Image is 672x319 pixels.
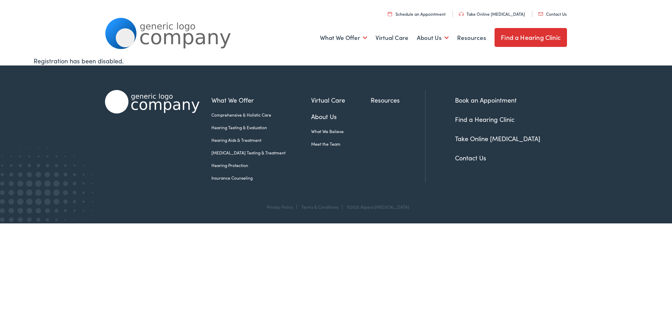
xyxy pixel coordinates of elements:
[105,90,199,113] img: Alpaca Audiology
[211,137,311,143] a: Hearing Aids & Treatment
[417,25,449,51] a: About Us
[343,204,409,209] div: ©2025 Alpaca [MEDICAL_DATA]
[388,12,392,16] img: utility icon
[211,162,311,168] a: Hearing Protection
[34,56,638,65] div: Registration has been disabled.
[211,95,311,105] a: What We Offer
[455,153,486,162] a: Contact Us
[301,204,338,210] a: Terms & Conditions
[311,95,371,105] a: Virtual Care
[376,25,408,51] a: Virtual Care
[455,96,517,104] a: Book an Appointment
[311,141,371,147] a: Meet the Team
[459,12,464,16] img: utility icon
[538,12,543,16] img: utility icon
[457,25,486,51] a: Resources
[371,95,425,105] a: Resources
[455,134,540,143] a: Take Online [MEDICAL_DATA]
[320,25,367,51] a: What We Offer
[495,28,567,47] a: Find a Hearing Clinic
[538,11,567,17] a: Contact Us
[455,115,514,124] a: Find a Hearing Clinic
[459,11,525,17] a: Take Online [MEDICAL_DATA]
[388,11,446,17] a: Schedule an Appointment
[311,112,371,121] a: About Us
[211,124,311,131] a: Hearing Testing & Evaluation
[267,204,293,210] a: Privacy Policy
[211,175,311,181] a: Insurance Counseling
[211,150,311,156] a: [MEDICAL_DATA] Testing & Treatment
[311,128,371,134] a: What We Believe
[211,112,311,118] a: Comprehensive & Holistic Care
